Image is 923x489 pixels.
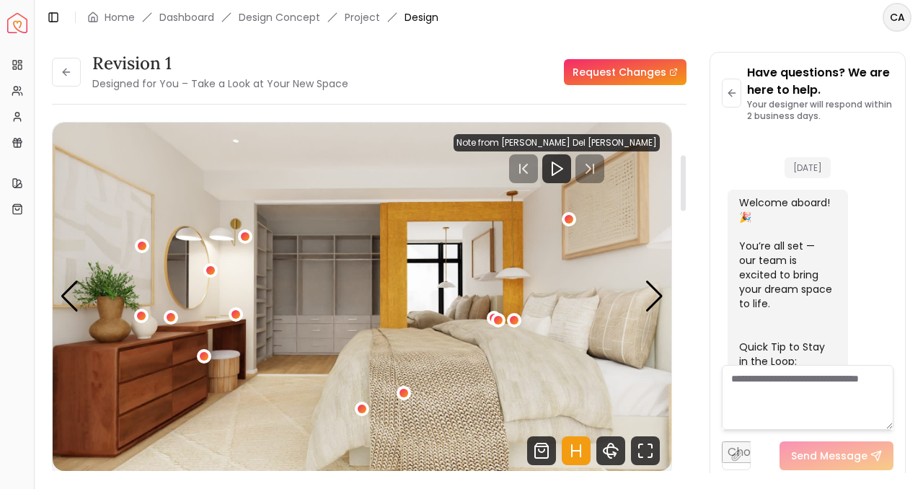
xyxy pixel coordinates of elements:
[785,157,831,178] span: [DATE]
[7,13,27,33] a: Spacejoy
[747,99,893,122] p: Your designer will respond within 2 business days.
[405,10,438,25] span: Design
[7,13,27,33] img: Spacejoy Logo
[53,123,671,471] div: Carousel
[92,52,348,75] h3: Revision 1
[884,4,910,30] span: CA
[596,436,625,465] svg: 360 View
[883,3,911,32] button: CA
[53,123,671,471] div: 1 / 5
[239,10,320,25] li: Design Concept
[645,281,664,312] div: Next slide
[564,59,686,85] a: Request Changes
[53,123,671,471] img: Design Render 1
[631,436,660,465] svg: Fullscreen
[527,436,556,465] svg: Shop Products from this design
[747,64,893,99] p: Have questions? We are here to help.
[159,10,214,25] a: Dashboard
[60,281,79,312] div: Previous slide
[562,436,591,465] svg: Hotspots Toggle
[548,160,565,177] svg: Play
[87,10,438,25] nav: breadcrumb
[92,76,348,91] small: Designed for You – Take a Look at Your New Space
[345,10,380,25] a: Project
[105,10,135,25] a: Home
[454,134,660,151] div: Note from [PERSON_NAME] Del [PERSON_NAME]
